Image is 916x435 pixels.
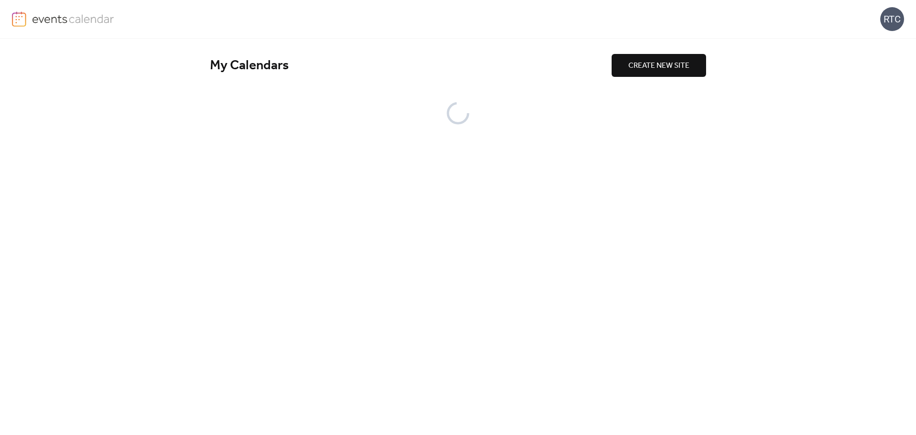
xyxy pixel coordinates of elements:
img: logo [12,11,26,27]
img: logo-type [32,11,114,26]
div: RTC [880,7,904,31]
div: My Calendars [210,57,612,74]
button: CREATE NEW SITE [612,54,706,77]
span: CREATE NEW SITE [628,60,689,72]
